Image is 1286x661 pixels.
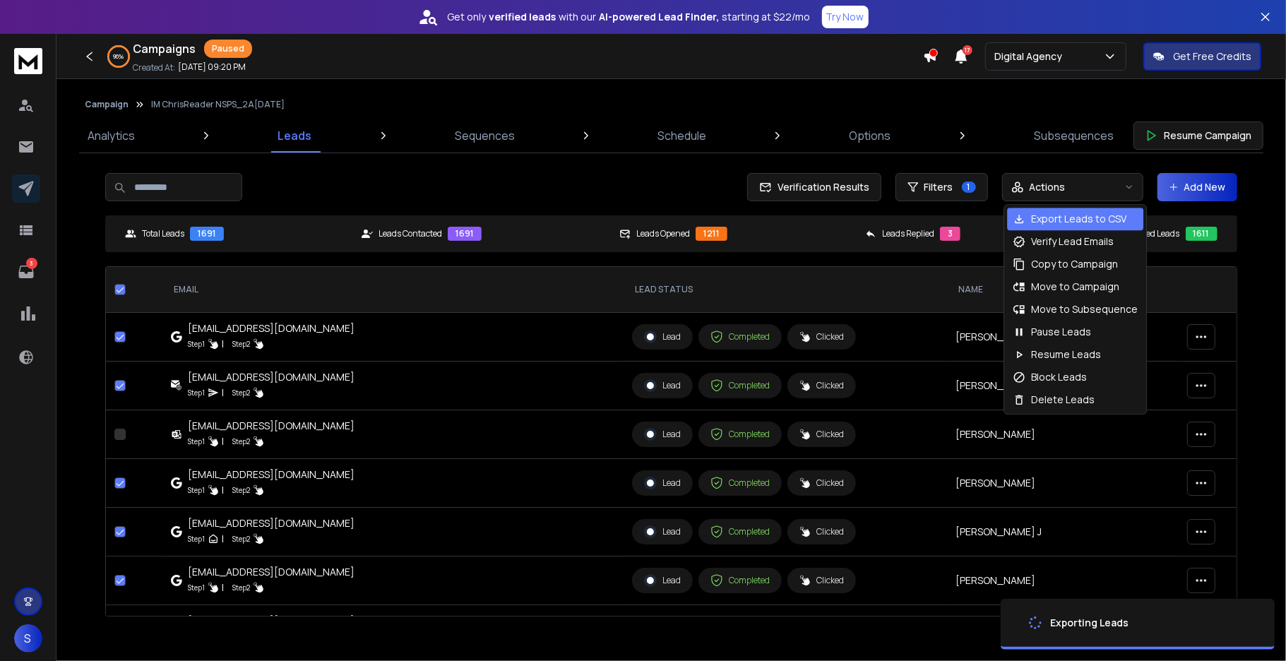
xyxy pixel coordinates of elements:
[232,434,250,448] p: Step 2
[188,370,355,384] div: [EMAIL_ADDRESS][DOMAIN_NAME]
[1031,234,1114,249] p: Verify Lead Emails
[151,99,285,110] p: IM ChrisReader NSPS_2A[DATE]
[1031,302,1138,316] p: Move to Subsequence
[962,181,976,193] span: 1
[204,40,252,58] div: Paused
[188,580,205,595] p: Step 1
[188,468,355,482] div: [EMAIL_ADDRESS][DOMAIN_NAME]
[1031,347,1101,362] p: Resume Leads
[799,331,844,343] div: Clicked
[1115,228,1180,239] p: Completed Leads
[446,119,523,153] a: Sequences
[379,228,442,239] p: Leads Contacted
[644,330,681,343] div: Lead
[188,483,205,497] p: Step 1
[772,180,869,194] span: Verification Results
[188,419,355,433] div: [EMAIL_ADDRESS][DOMAIN_NAME]
[448,227,482,241] div: 1691
[696,227,727,241] div: 1211
[947,362,1179,410] td: [PERSON_NAME]
[1031,325,1091,339] p: Pause Leads
[79,119,143,153] a: Analytics
[188,434,205,448] p: Step 1
[644,525,681,538] div: Lead
[947,508,1179,556] td: [PERSON_NAME] J
[624,267,947,313] th: LEAD STATUS
[799,477,844,489] div: Clicked
[644,477,681,489] div: Lead
[710,574,770,587] div: Completed
[133,40,196,57] h1: Campaigns
[188,386,205,400] p: Step 1
[710,379,770,392] div: Completed
[1133,121,1263,150] button: Resume Campaign
[644,428,681,441] div: Lead
[178,61,246,73] p: [DATE] 09:20 PM
[14,48,42,74] img: logo
[133,62,175,73] p: Created At:
[489,10,556,24] strong: verified leads
[799,429,844,440] div: Clicked
[963,45,972,55] span: 17
[710,428,770,441] div: Completed
[188,614,355,628] div: [EMAIL_ADDRESS][DOMAIN_NAME]
[1031,393,1095,407] p: Delete Leads
[232,386,250,400] p: Step 2
[448,10,811,24] p: Get only with our starting at $22/mo
[747,173,881,201] button: Verification Results
[88,127,135,144] p: Analytics
[222,386,224,400] p: |
[947,267,1179,313] th: NAME
[269,119,320,153] a: Leads
[850,127,891,144] p: Options
[882,228,934,239] p: Leads Replied
[1031,212,1126,226] p: Export Leads to CSV
[1030,180,1066,194] p: Actions
[232,580,250,595] p: Step 2
[799,575,844,586] div: Clicked
[14,624,42,653] button: S
[12,258,40,286] a: 3
[1031,257,1118,271] p: Copy to Campaign
[222,532,224,546] p: |
[644,379,681,392] div: Lead
[222,337,224,351] p: |
[232,483,250,497] p: Step 2
[188,532,205,546] p: Step 1
[1050,616,1129,630] div: Exporting Leads
[822,6,869,28] button: Try Now
[710,477,770,489] div: Completed
[1034,127,1114,144] p: Subsequences
[799,380,844,391] div: Clicked
[188,337,205,351] p: Step 1
[1157,173,1237,201] button: Add New
[1173,49,1251,64] p: Get Free Credits
[1031,280,1119,294] p: Move to Campaign
[947,313,1179,362] td: [PERSON_NAME]
[940,227,960,241] div: 3
[278,127,311,144] p: Leads
[222,580,224,595] p: |
[826,10,864,24] p: Try Now
[947,556,1179,605] td: [PERSON_NAME]
[162,267,624,313] th: EMAIL
[710,330,770,343] div: Completed
[895,173,988,201] button: Filters1
[947,605,1179,654] td: [PERSON_NAME]
[222,434,224,448] p: |
[1025,119,1122,153] a: Subsequences
[232,337,250,351] p: Step 2
[222,483,224,497] p: |
[924,180,953,194] span: Filters
[1143,42,1261,71] button: Get Free Credits
[455,127,515,144] p: Sequences
[188,565,355,579] div: [EMAIL_ADDRESS][DOMAIN_NAME]
[947,410,1179,459] td: [PERSON_NAME]
[85,99,129,110] button: Campaign
[114,52,124,61] p: 96 %
[649,119,715,153] a: Schedule
[142,228,184,239] p: Total Leads
[26,258,37,269] p: 3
